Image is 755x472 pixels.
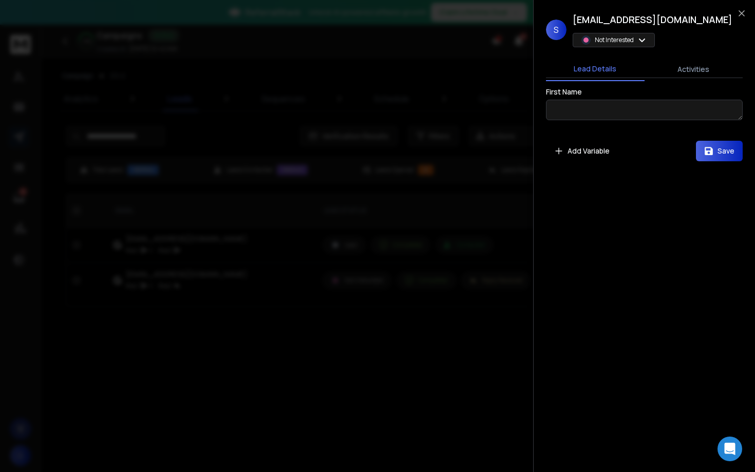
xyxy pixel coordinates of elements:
[546,88,582,96] label: First Name
[718,437,742,461] div: Open Intercom Messenger
[573,12,732,27] h1: [EMAIL_ADDRESS][DOMAIN_NAME]
[595,36,634,44] p: Not Interested
[546,141,618,161] button: Add Variable
[546,20,567,40] span: S
[696,141,743,161] button: Save
[645,58,743,81] button: Activities
[546,58,645,81] button: Lead Details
